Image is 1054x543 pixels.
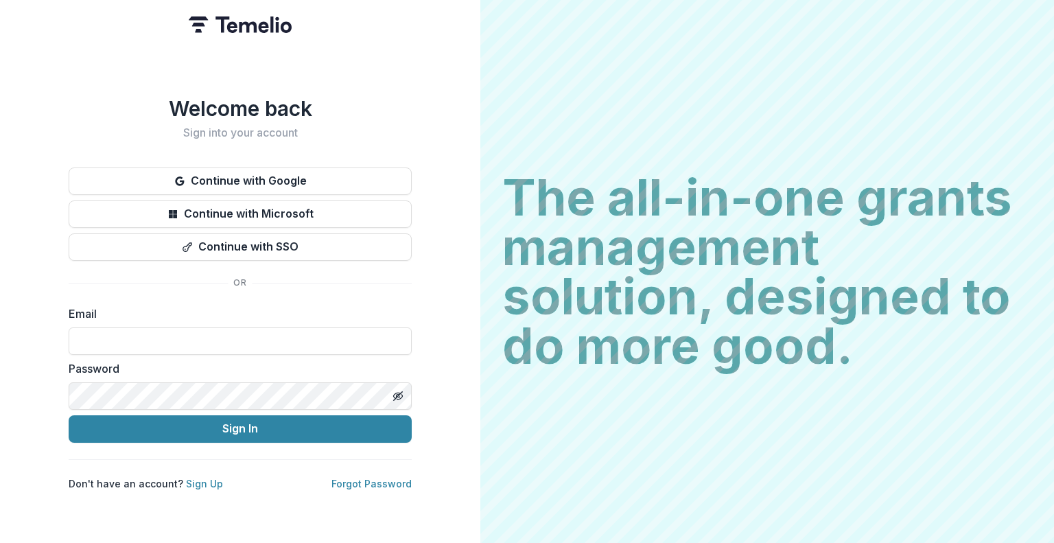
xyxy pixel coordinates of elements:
a: Sign Up [186,478,223,489]
h1: Welcome back [69,96,412,121]
p: Don't have an account? [69,476,223,491]
label: Email [69,305,403,322]
img: Temelio [189,16,292,33]
button: Continue with SSO [69,233,412,261]
button: Continue with Microsoft [69,200,412,228]
button: Continue with Google [69,167,412,195]
button: Toggle password visibility [387,385,409,407]
a: Forgot Password [331,478,412,489]
h2: Sign into your account [69,126,412,139]
button: Sign In [69,415,412,443]
label: Password [69,360,403,377]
